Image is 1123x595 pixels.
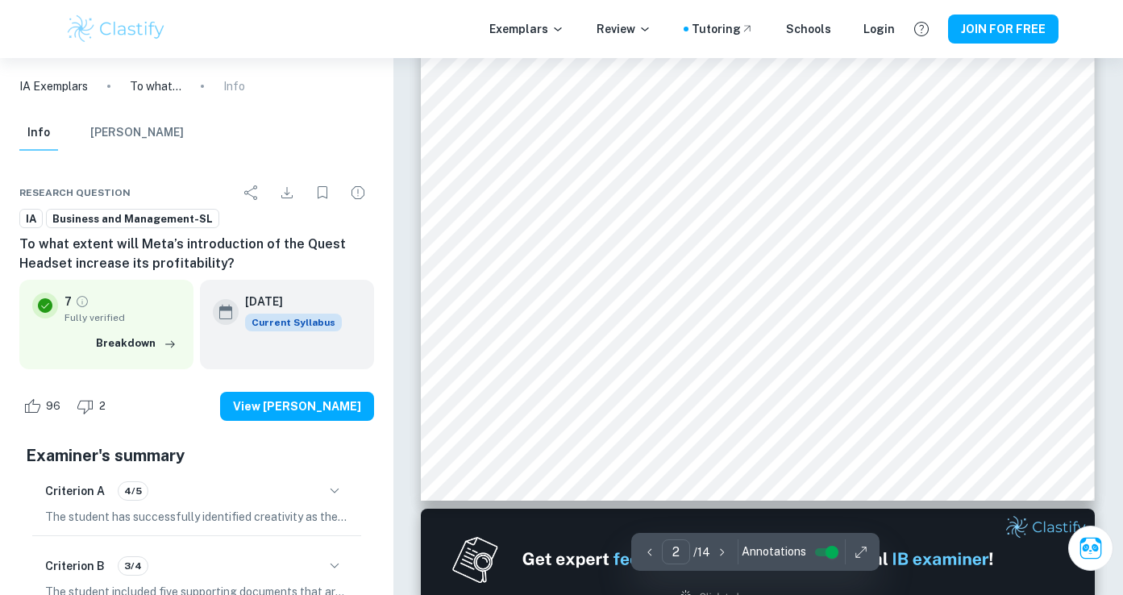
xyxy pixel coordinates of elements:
span: 4/5 [119,484,148,498]
span: Annotations [742,543,806,560]
img: Clastify logo [65,13,168,45]
a: IA [19,209,43,229]
a: Schools [786,20,831,38]
button: Breakdown [92,331,181,356]
div: Share [235,177,268,209]
div: Bookmark [306,177,339,209]
a: Business and Management-SL [46,209,219,229]
span: 96 [37,398,69,414]
h6: Criterion B [45,557,105,575]
button: [PERSON_NAME] [90,115,184,151]
span: IA [20,211,42,227]
p: Review [597,20,651,38]
button: View [PERSON_NAME] [220,392,374,421]
h6: To what extent will Meta’s introduction of the Quest Headset increase its profitability? [19,235,374,273]
div: Report issue [342,177,374,209]
div: Download [271,177,303,209]
span: Business and Management-SL [47,211,218,227]
h6: Criterion A [45,482,105,500]
p: 7 [64,293,72,310]
span: Current Syllabus [245,314,342,331]
a: IA Exemplars [19,77,88,95]
a: Grade fully verified [75,294,89,309]
h6: [DATE] [245,293,329,310]
div: Dislike [73,393,114,419]
span: Research question [19,185,131,200]
a: Login [863,20,895,38]
span: Fully verified [64,310,181,325]
p: Info [223,77,245,95]
span: 3/4 [119,559,148,573]
span: 2 [90,398,114,414]
div: This exemplar is based on the current syllabus. Feel free to refer to it for inspiration/ideas wh... [245,314,342,331]
p: Exemplars [489,20,564,38]
button: JOIN FOR FREE [948,15,1059,44]
button: Help and Feedback [908,15,935,43]
p: To what extent will Meta’s introduction of the Quest Headset increase its profitability? [130,77,181,95]
p: The student has successfully identified creativity as the key concept for the Internal Assessment... [45,508,348,526]
h5: Examiner's summary [26,443,368,468]
button: Ask Clai [1068,526,1113,571]
p: / 14 [693,543,710,561]
button: Info [19,115,58,151]
a: Tutoring [692,20,754,38]
div: Like [19,393,69,419]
